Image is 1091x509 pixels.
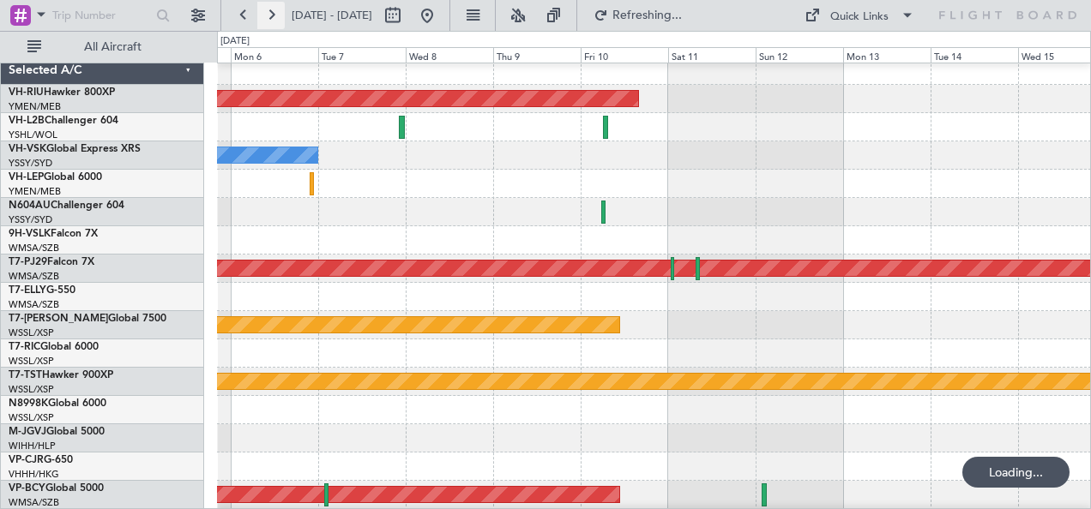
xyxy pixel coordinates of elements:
[9,355,54,368] a: WSSL/XSP
[796,2,923,29] button: Quick Links
[52,3,151,28] input: Trip Number
[9,455,44,465] span: VP-CJR
[9,229,98,239] a: 9H-VSLKFalcon 7X
[612,9,684,21] span: Refreshing...
[231,47,318,63] div: Mon 6
[931,47,1018,63] div: Tue 14
[493,47,581,63] div: Thu 9
[45,41,181,53] span: All Aircraft
[9,285,46,296] span: T7-ELLY
[9,270,59,283] a: WMSA/SZB
[9,201,51,211] span: N604AU
[9,411,54,424] a: WSSL/XSP
[220,34,250,49] div: [DATE]
[9,468,59,481] a: VHHH/HKG
[9,455,73,465] a: VP-CJRG-650
[843,47,931,63] div: Mon 13
[9,314,108,324] span: T7-[PERSON_NAME]
[9,398,48,409] span: N8998K
[9,172,44,183] span: VH-LEP
[9,427,46,437] span: M-JGVJ
[9,285,75,296] a: T7-ELLYG-550
[9,242,59,254] a: WMSA/SZB
[9,116,118,126] a: VH-L2BChallenger 604
[9,257,94,267] a: T7-PJ29Falcon 7X
[9,314,166,324] a: T7-[PERSON_NAME]Global 7500
[9,157,52,170] a: YSSY/SYD
[9,144,46,154] span: VH-VSK
[9,326,54,339] a: WSSL/XSP
[756,47,843,63] div: Sun 12
[668,47,756,63] div: Sat 11
[9,342,40,352] span: T7-RIC
[9,427,105,437] a: M-JGVJGlobal 5000
[9,87,115,98] a: VH-RIUHawker 800XP
[19,33,186,61] button: All Aircraft
[9,398,106,409] a: N8998KGlobal 6000
[9,201,124,211] a: N604AUChallenger 604
[586,2,689,29] button: Refreshing...
[9,440,56,452] a: WIHH/HLP
[9,483,45,494] span: VP-BCY
[9,172,102,183] a: VH-LEPGlobal 6000
[962,457,1070,488] div: Loading...
[830,9,889,26] div: Quick Links
[9,129,57,141] a: YSHL/WOL
[292,8,372,23] span: [DATE] - [DATE]
[9,257,47,267] span: T7-PJ29
[9,185,61,198] a: YMEN/MEB
[9,383,54,396] a: WSSL/XSP
[318,47,406,63] div: Tue 7
[406,47,493,63] div: Wed 8
[9,213,52,226] a: YSSY/SYD
[9,116,45,126] span: VH-L2B
[9,144,141,154] a: VH-VSKGlobal Express XRS
[9,342,99,352] a: T7-RICGlobal 6000
[9,496,59,509] a: WMSA/SZB
[9,483,104,494] a: VP-BCYGlobal 5000
[9,100,61,113] a: YMEN/MEB
[581,47,668,63] div: Fri 10
[9,370,42,380] span: T7-TST
[9,298,59,311] a: WMSA/SZB
[9,87,44,98] span: VH-RIU
[9,370,113,380] a: T7-TSTHawker 900XP
[9,229,51,239] span: 9H-VSLK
